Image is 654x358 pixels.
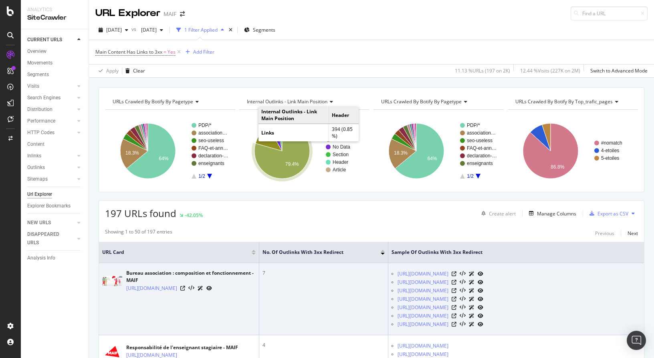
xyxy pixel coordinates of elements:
[27,163,45,172] div: Outlinks
[95,64,119,77] button: Apply
[460,280,466,285] button: View HTML Source
[398,295,448,303] a: [URL][DOMAIN_NAME]
[398,287,448,295] a: [URL][DOMAIN_NAME]
[27,190,83,199] a: Url Explorer
[460,271,466,277] button: View HTML Source
[27,70,83,79] a: Segments
[27,175,48,183] div: Sitemaps
[27,140,83,149] a: Content
[537,210,576,217] div: Manage Columns
[27,94,61,102] div: Search Engines
[27,219,51,227] div: NEW URLS
[27,36,62,44] div: CURRENT URLS
[27,230,68,247] div: DISAPPEARED URLS
[193,48,214,55] div: Add Filter
[27,70,49,79] div: Segments
[27,190,52,199] div: Url Explorer
[571,6,648,20] input: Find a URL
[126,344,238,351] div: Responsabilité de l'enseignant stagiaire - MAIF
[111,95,228,108] h4: URLs Crawled By Botify By pagetype
[198,130,227,136] text: association…
[105,228,172,238] div: Showing 1 to 50 of 197 entries
[460,305,466,310] button: View HTML Source
[381,98,462,105] span: URLs Crawled By Botify By pagetype
[467,153,497,159] text: declaration-…
[245,95,362,108] h4: Internal Outlinks - Link Main Position
[333,152,349,157] text: Section
[452,305,456,310] a: Visit Online Page
[184,26,218,33] div: 1 Filter Applied
[398,270,448,278] a: [URL][DOMAIN_NAME]
[452,297,456,302] a: Visit Online Page
[329,107,359,124] td: Header
[597,210,628,217] div: Export as CSV
[514,95,631,108] h4: URLs Crawled By Botify By top_trafic_pages
[469,278,474,286] a: AI Url Details
[595,230,614,237] div: Previous
[460,313,466,319] button: View HTML Source
[515,98,613,105] span: URLs Crawled By Botify By top_trafic_pages
[206,284,212,292] a: URL Inspection
[198,161,224,166] text: enseignants
[452,272,456,276] a: Visit Online Page
[329,124,359,141] td: 394 (0.85 %)
[95,24,131,36] button: [DATE]
[379,95,497,108] h4: URLs Crawled By Botify By pagetype
[478,303,483,312] a: URL Inspection
[27,202,71,210] div: Explorer Bookmarks
[551,164,564,170] text: 86.8%
[467,145,497,151] text: FAQ-et-ann…
[113,98,193,105] span: URLs Crawled By Botify By pagetype
[122,64,145,77] button: Clear
[163,48,166,55] span: =
[262,342,385,349] div: 4
[452,322,456,327] a: Visit Online Page
[105,207,176,220] span: 197 URLs found
[469,312,474,320] a: AI Url Details
[27,59,52,67] div: Movements
[467,161,493,166] text: enseignants
[95,48,162,55] span: Main Content Has Links to 3xx
[595,228,614,238] button: Previous
[262,270,385,277] div: 7
[27,6,82,13] div: Analytics
[185,212,203,219] div: -42.05%
[102,249,250,256] span: URL Card
[373,116,504,186] svg: A chart.
[398,278,448,286] a: [URL][DOMAIN_NAME]
[27,13,82,22] div: SiteCrawler
[198,173,205,179] text: 1/2
[239,116,369,186] svg: A chart.
[587,64,648,77] button: Switch to Advanced Mode
[467,130,496,136] text: association…
[455,67,510,74] div: 11.13 % URLs ( 197 on 2K )
[182,47,214,57] button: Add Filter
[95,6,160,20] div: URL Explorer
[27,254,83,262] a: Analysis Info
[478,278,483,286] a: URL Inspection
[452,314,456,318] a: Visit Online Page
[478,312,483,320] a: URL Inspection
[394,150,408,156] text: 18.3%
[27,117,75,125] a: Performance
[469,303,474,312] a: AI Url Details
[601,148,619,153] text: 4-etoiles
[27,36,75,44] a: CURRENT URLS
[27,202,83,210] a: Explorer Bookmarks
[627,331,646,350] div: Open Intercom Messenger
[590,67,648,74] div: Switch to Advanced Mode
[460,322,466,327] button: View HTML Source
[125,150,139,156] text: 18.3%
[138,24,166,36] button: [DATE]
[27,82,39,91] div: Visits
[126,284,177,292] a: [URL][DOMAIN_NAME]
[27,140,44,149] div: Content
[398,342,448,350] a: [URL][DOMAIN_NAME]
[106,67,119,74] div: Apply
[27,47,83,56] a: Overview
[452,280,456,285] a: Visit Online Page
[478,286,483,295] a: URL Inspection
[398,320,448,328] a: [URL][DOMAIN_NAME]
[478,270,483,278] a: URL Inspection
